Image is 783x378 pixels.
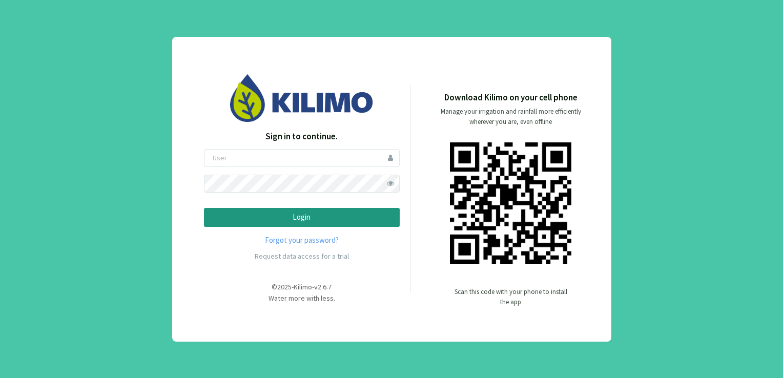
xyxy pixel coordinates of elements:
[204,149,400,167] input: User
[432,107,590,127] p: Manage your irrigation and rainfall more efficiently wherever you are, even offline
[213,212,391,223] p: Login
[204,130,400,143] p: Sign in to continue.
[455,287,567,307] p: Scan this code with your phone to install the app
[272,282,277,291] span: ©
[204,235,400,246] a: Forgot your password?
[312,282,314,291] span: -
[314,282,332,291] span: v2.6.7
[255,251,349,261] a: Request data access for a trial
[269,293,335,303] span: Water more with less.
[292,282,294,291] span: -
[277,282,292,291] span: 2025
[294,282,312,291] span: Kilimo
[230,74,374,122] img: Image
[444,91,578,104] p: Download Kilimo on your cell phone
[204,208,400,227] button: Login
[450,142,571,264] img: qr code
